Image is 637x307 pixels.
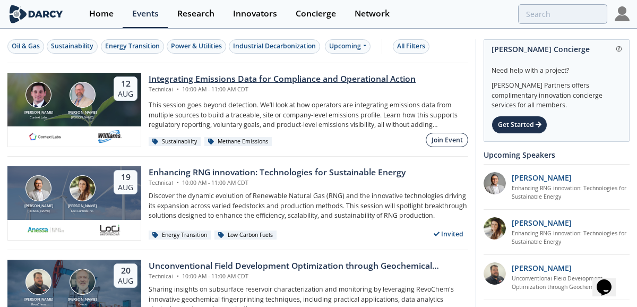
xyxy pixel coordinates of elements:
[27,224,64,236] img: 551440aa-d0f4-4a32-b6e2-e91f2a0781fe
[22,302,55,306] div: RevoChem
[149,137,201,147] div: Sustainability
[7,166,468,241] a: Amir Akbari [PERSON_NAME] [PERSON_NAME] Nicole Neff [PERSON_NAME] Loci Controls Inc. 19 Aug Enhan...
[27,130,64,143] img: 1682076415445-contextlabs.png
[616,46,622,52] img: information.svg
[512,229,630,246] a: Enhancing RNG innovation: Technologies for Sustainable Energy
[149,272,468,281] div: Technical 10:00 AM - 11:00 AM CDT
[149,260,468,272] div: Unconventional Field Development Optimization through Geochemical Fingerprinting Technology
[484,262,506,285] img: 2k2ez1SvSiOh3gKHmcgF
[66,209,99,213] div: Loci Controls Inc.
[214,231,277,240] div: Low Carbon Fuels
[22,110,55,116] div: [PERSON_NAME]
[492,75,622,110] div: [PERSON_NAME] Partners offers complimentary innovation concierge services for all members.
[233,41,316,51] div: Industrial Decarbonization
[22,209,55,213] div: [PERSON_NAME]
[397,41,425,51] div: All Filters
[66,302,99,306] div: Ovintiv
[518,4,607,24] input: Advanced Search
[105,41,160,51] div: Energy Transition
[7,5,65,23] img: logo-wide.svg
[12,41,40,51] div: Oil & Gas
[432,135,463,145] div: Join Event
[7,73,468,147] a: Nathan Brawn [PERSON_NAME] Context Labs Mark Gebbia [PERSON_NAME] [PERSON_NAME] 12 Aug Integratin...
[615,6,630,21] img: Profile
[25,269,51,295] img: Bob Aylsworth
[7,39,44,54] button: Oil & Gas
[132,10,159,18] div: Events
[492,40,622,58] div: [PERSON_NAME] Concierge
[66,203,99,209] div: [PERSON_NAME]
[70,175,96,201] img: Nicole Neff
[118,89,133,99] div: Aug
[70,269,96,295] img: John Sinclair
[149,179,406,187] div: Technical 10:00 AM - 11:00 AM CDT
[512,262,572,274] p: [PERSON_NAME]
[22,297,55,303] div: [PERSON_NAME]
[393,39,429,54] button: All Filters
[98,224,122,236] img: 2b793097-40cf-4f6d-9bc3-4321a642668f
[233,10,277,18] div: Innovators
[118,79,133,89] div: 12
[229,39,320,54] button: Industrial Decarbonization
[25,175,51,201] img: Amir Akbari
[426,133,468,147] button: Join Event
[101,39,164,54] button: Energy Transition
[177,10,214,18] div: Research
[89,10,114,18] div: Home
[592,265,626,296] iframe: chat widget
[70,82,96,108] img: Mark Gebbia
[149,166,406,179] div: Enhancing RNG innovation: Technologies for Sustainable Energy
[325,39,371,54] div: Upcoming
[51,41,93,51] div: Sustainability
[118,172,133,183] div: 19
[204,137,272,147] div: Methane Emissions
[175,272,180,280] span: •
[149,73,416,86] div: Integrating Emissions Data for Compliance and Operational Action
[175,179,180,186] span: •
[118,183,133,192] div: Aug
[149,191,468,220] p: Discover the dynamic evolution of Renewable Natural Gas (RNG) and the innovative technologies dri...
[22,115,55,120] div: Context Labs
[167,39,226,54] button: Power & Utilities
[512,217,572,228] p: [PERSON_NAME]
[66,297,99,303] div: [PERSON_NAME]
[512,172,572,183] p: [PERSON_NAME]
[66,115,99,120] div: [PERSON_NAME]
[512,275,630,292] a: Unconventional Field Development Optimization through Geochemical Fingerprinting Technology
[296,10,336,18] div: Concierge
[22,203,55,209] div: [PERSON_NAME]
[175,86,180,93] span: •
[484,146,630,164] div: Upcoming Speakers
[355,10,390,18] div: Network
[66,110,99,116] div: [PERSON_NAME]
[149,86,416,94] div: Technical 10:00 AM - 11:00 AM CDT
[484,172,506,194] img: 1fdb2308-3d70-46db-bc64-f6eabefcce4d
[98,130,122,143] img: williams.com.png
[429,227,469,241] div: Invited
[118,276,133,286] div: Aug
[25,82,51,108] img: Nathan Brawn
[492,116,547,134] div: Get Started
[149,100,468,130] p: This session goes beyond detection. We’ll look at how operators are integrating emissions data fr...
[47,39,98,54] button: Sustainability
[171,41,222,51] div: Power & Utilities
[492,58,622,75] div: Need help with a project?
[149,231,211,240] div: Energy Transition
[118,266,133,276] div: 20
[512,184,630,201] a: Enhancing RNG innovation: Technologies for Sustainable Energy
[484,217,506,240] img: 737ad19b-6c50-4cdf-92c7-29f5966a019e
